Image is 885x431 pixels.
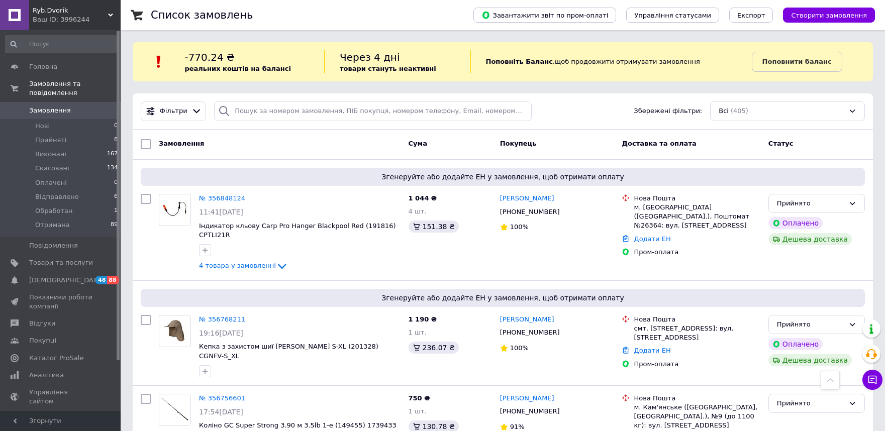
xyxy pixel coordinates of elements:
a: Кепка з захистом шиї [PERSON_NAME] S-XL (201328) CGNFV-S_XL [199,343,378,360]
span: Аналітика [29,371,64,380]
span: Товари та послуги [29,258,93,267]
span: Каталог ProSale [29,354,83,363]
div: , щоб продовжити отримувати замовлення [470,50,752,73]
a: Фото товару [159,194,191,226]
span: Покупець [500,140,537,147]
a: [PERSON_NAME] [500,315,554,325]
span: 1 [114,206,118,215]
span: Управління сайтом [29,388,93,406]
button: Створити замовлення [783,8,875,23]
div: Дешева доставка [768,354,852,366]
span: Ryb.Dvorik [33,6,108,15]
span: Замовлення та повідомлення [29,79,121,97]
div: Нова Пошта [634,315,760,324]
span: -770.24 ₴ [184,51,234,63]
div: [PHONE_NUMBER] [498,205,562,219]
span: Завантажити звіт по пром-оплаті [481,11,608,20]
div: 151.38 ₴ [409,221,459,233]
div: Нова Пошта [634,194,760,203]
button: Завантажити звіт по пром-оплаті [473,8,616,23]
span: Отримана [35,221,70,230]
h1: Список замовлень [151,9,253,21]
span: 4 шт. [409,207,427,215]
span: Cума [409,140,427,147]
a: Фото товару [159,315,191,347]
a: Поповнити баланс [752,52,842,72]
a: Фото товару [159,394,191,426]
a: № 356768211 [199,315,245,323]
span: Прийняті [35,136,66,145]
img: Фото товару [159,197,190,223]
span: (405) [731,107,748,115]
div: [PHONE_NUMBER] [498,326,562,339]
span: Управління статусами [634,12,711,19]
span: 167 [107,150,118,159]
span: Згенеруйте або додайте ЕН у замовлення, щоб отримати оплату [145,293,861,303]
a: 4 товара у замовленні [199,262,288,269]
div: Пром-оплата [634,248,760,257]
a: Створити замовлення [773,11,875,19]
b: Поповнити баланс [762,58,832,65]
a: [PERSON_NAME] [500,194,554,203]
a: Коліно GC Super Strong 3.90 м 3.5lb 1-е (149455) 1739433 [199,421,397,429]
span: 19:16[DATE] [199,329,243,337]
span: Головна [29,62,57,71]
span: 1 шт. [409,329,427,336]
div: смт. [STREET_ADDRESS]: вул. [STREET_ADDRESS] [634,324,760,342]
div: м. Кам'янське ([GEOGRAPHIC_DATA], [GEOGRAPHIC_DATA].), №9 (до 1100 кг): вул. [STREET_ADDRESS] [634,403,760,430]
span: 100% [510,344,529,352]
span: 750 ₴ [409,394,430,402]
span: Повідомлення [29,241,78,250]
img: Фото товару [159,318,190,344]
span: Доставка та оплата [622,140,696,147]
span: Згенеруйте або додайте ЕН у замовлення, щоб отримати оплату [145,172,861,182]
span: 8 [114,136,118,145]
span: Скасовані [35,164,69,173]
button: Управління статусами [626,8,719,23]
div: м. [GEOGRAPHIC_DATA] ([GEOGRAPHIC_DATA].), Поштомат №26364: вул. [STREET_ADDRESS] [634,203,760,231]
span: Замовлення [159,140,204,147]
a: № 356756601 [199,394,245,402]
b: реальних коштів на балансі [184,65,291,72]
span: Статус [768,140,794,147]
span: 17:54[DATE] [199,408,243,416]
span: Фільтри [160,106,187,116]
span: Нові [35,122,50,131]
span: Відгуки [29,319,55,328]
span: 48 [95,276,107,284]
img: Фото товару [159,394,190,425]
button: Чат з покупцем [862,370,882,390]
div: Прийнято [777,319,844,330]
div: Нова Пошта [634,394,760,403]
div: Дешева доставка [768,233,852,245]
span: 88 [107,276,119,284]
span: 11:41[DATE] [199,208,243,216]
span: Показники роботи компанії [29,293,93,311]
span: 91% [510,423,525,430]
div: Прийнято [777,398,844,409]
span: Всі [719,106,729,116]
span: Збережені фільтри: [634,106,702,116]
span: Відправлено [35,192,79,201]
span: 1 190 ₴ [409,315,437,323]
div: Прийнято [777,198,844,209]
span: 100% [510,223,529,231]
span: Оплачені [35,178,67,187]
a: Індикатор кльову Carp Pro Hanger Blackpool Red (191816) CPTLI21R [199,222,396,239]
span: 134 [107,164,118,173]
b: товари стануть неактивні [340,65,436,72]
span: 89 [111,221,118,230]
span: Через 4 дні [340,51,400,63]
div: 236.07 ₴ [409,342,459,354]
span: 6 [114,192,118,201]
div: Оплачено [768,338,823,350]
span: Експорт [737,12,765,19]
button: Експорт [729,8,773,23]
span: Замовлення [29,106,71,115]
span: Покупці [29,336,56,345]
span: 1 шт. [409,407,427,415]
b: Поповніть Баланс [486,58,553,65]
